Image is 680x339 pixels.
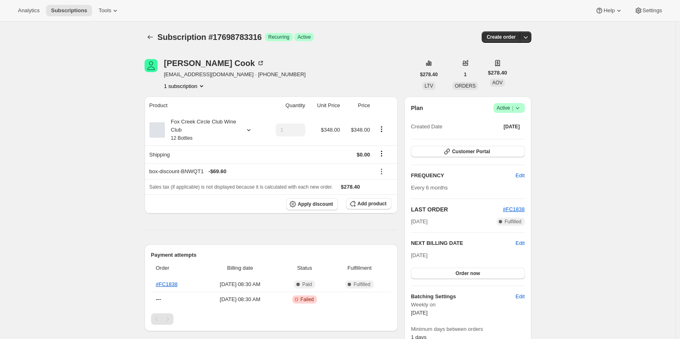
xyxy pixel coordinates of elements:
h2: FREQUENCY [411,172,515,180]
span: Tools [99,7,111,14]
span: $348.00 [321,127,340,133]
div: [PERSON_NAME] Cook [164,59,265,67]
h2: LAST ORDER [411,205,503,214]
button: Subscriptions [145,31,156,43]
span: Fulfilled [353,281,370,288]
span: Status [282,264,328,272]
a: #FC1838 [503,206,524,212]
nav: Pagination [151,313,392,325]
span: $0.00 [357,152,370,158]
span: Every 6 months [411,185,447,191]
button: Analytics [13,5,44,16]
span: Bruce Cook [145,59,158,72]
span: Active [298,34,311,40]
span: [DATE] [411,310,428,316]
a: #FC1838 [156,281,178,287]
th: Shipping [145,145,265,163]
span: Order now [456,270,480,277]
span: [DATE] [411,252,428,258]
span: [EMAIL_ADDRESS][DOMAIN_NAME] · [PHONE_NUMBER] [164,70,306,79]
span: Analytics [18,7,39,14]
button: Edit [511,169,529,182]
span: LTV [425,83,433,89]
h2: Plan [411,104,423,112]
button: Subscriptions [46,5,92,16]
button: Add product [346,198,391,209]
button: Apply discount [286,198,338,210]
th: Order [151,259,201,277]
button: Shipping actions [375,149,388,158]
button: Product actions [375,125,388,134]
button: Product actions [164,82,206,90]
span: --- [156,296,161,302]
span: AOV [492,80,502,86]
button: Tools [94,5,124,16]
button: Create order [482,31,520,43]
button: Settings [630,5,667,16]
span: Customer Portal [452,148,490,155]
span: Minimum days between orders [411,325,524,333]
button: [DATE] [499,121,525,132]
span: Edit [515,293,524,301]
span: Recurring [268,34,290,40]
span: [DATE] · 08:30 AM [204,280,277,288]
span: Settings [643,7,662,14]
button: Customer Portal [411,146,524,157]
button: Help [590,5,627,16]
th: Unit Price [308,97,342,114]
div: Fox Creek Circle Club Wine Club [165,118,238,142]
span: Paid [302,281,312,288]
button: $278.40 [415,69,443,80]
h6: Batching Settings [411,293,515,301]
span: Apply discount [298,201,333,207]
button: 1 [459,69,472,80]
button: Edit [511,290,529,303]
span: Add product [358,200,386,207]
span: $278.40 [420,71,438,78]
th: Product [145,97,265,114]
span: $348.00 [351,127,370,133]
span: $278.40 [488,69,507,77]
span: [DATE] [411,218,428,226]
th: Price [342,97,373,114]
span: Help [603,7,614,14]
span: [DATE] · 08:30 AM [204,295,277,304]
button: Order now [411,268,524,279]
span: ORDERS [455,83,476,89]
span: Created Date [411,123,442,131]
span: Sales tax (if applicable) is not displayed because it is calculated with each new order. [149,184,333,190]
span: Edit [515,172,524,180]
span: Fulfilled [505,218,521,225]
span: 1 [464,71,467,78]
small: 12 Bottles [171,135,193,141]
span: - $69.60 [208,167,226,176]
th: Quantity [264,97,307,114]
div: box-discount-BNWQT1 [149,167,370,176]
span: Active [497,104,522,112]
span: Create order [487,34,515,40]
span: Subscriptions [51,7,87,14]
span: | [512,105,513,111]
button: Edit [515,239,524,247]
span: [DATE] [504,123,520,130]
span: Weekly on [411,301,524,309]
button: #FC1838 [503,205,524,214]
span: Fulfillment [333,264,386,272]
h2: Payment attempts [151,251,392,259]
span: Subscription #17698783316 [158,33,262,42]
h2: NEXT BILLING DATE [411,239,515,247]
span: Billing date [204,264,277,272]
span: Failed [301,296,314,303]
span: $278.40 [341,184,360,190]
